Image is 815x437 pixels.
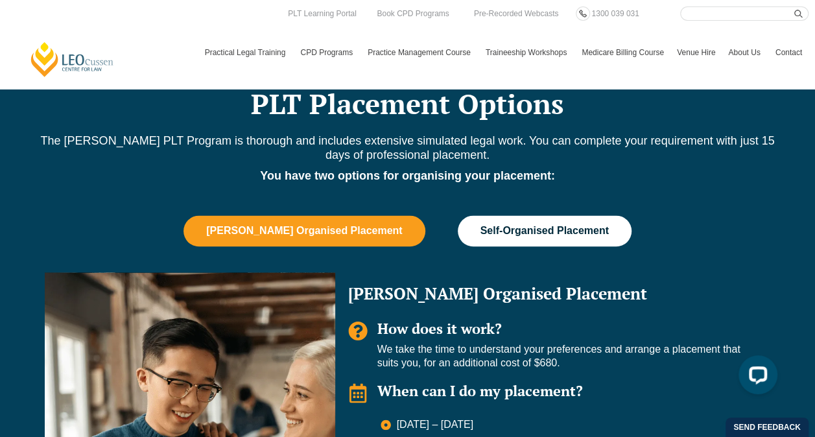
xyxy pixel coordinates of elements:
a: Venue Hire [670,34,722,71]
h2: [PERSON_NAME] Organised Placement [348,285,758,301]
span: Self-Organised Placement [480,225,609,237]
span: [DATE] – [DATE] [394,418,474,432]
iframe: LiveChat chat widget [728,350,783,405]
p: The [PERSON_NAME] PLT Program is thorough and includes extensive simulated legal work. You can co... [38,134,777,162]
a: PLT Learning Portal [285,6,360,21]
a: 1300 039 031 [588,6,642,21]
span: How does it work? [377,319,502,338]
a: Traineeship Workshops [479,34,575,71]
a: Practical Legal Training [198,34,294,71]
span: [PERSON_NAME] Organised Placement [206,225,402,237]
p: We take the time to understand your preferences and arrange a placement that suits you, for an ad... [377,343,758,370]
a: Medicare Billing Course [575,34,670,71]
a: Contact [769,34,809,71]
a: About Us [722,34,768,71]
a: Practice Management Course [361,34,479,71]
a: [PERSON_NAME] Centre for Law [29,41,115,78]
a: Pre-Recorded Webcasts [471,6,562,21]
h2: PLT Placement Options [38,88,777,120]
a: CPD Programs [294,34,361,71]
strong: You have two options for organising your placement: [260,169,555,182]
a: Book CPD Programs [373,6,452,21]
span: When can I do my placement? [377,381,583,400]
span: 1300 039 031 [591,9,639,18]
